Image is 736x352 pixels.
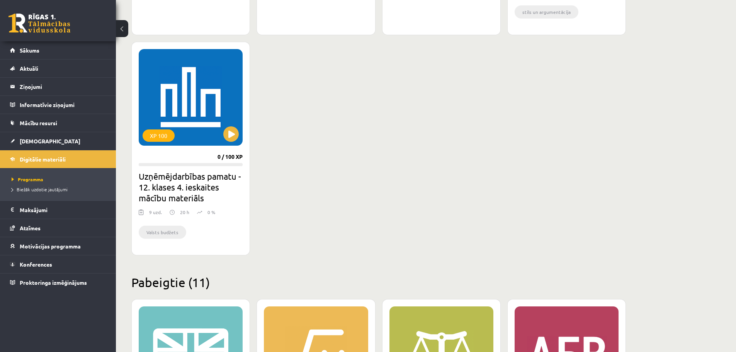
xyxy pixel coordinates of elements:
[10,201,106,219] a: Maksājumi
[10,96,106,114] a: Informatīvie ziņojumi
[10,219,106,237] a: Atzīmes
[20,201,106,219] legend: Maksājumi
[139,226,186,239] li: Valsts budžets
[515,5,578,19] li: stils un argumentācija
[10,132,106,150] a: [DEMOGRAPHIC_DATA]
[20,279,87,286] span: Proktoringa izmēģinājums
[143,129,175,142] div: XP 100
[207,209,215,216] p: 0 %
[10,41,106,59] a: Sākums
[10,237,106,255] a: Motivācijas programma
[10,60,106,77] a: Aktuāli
[8,14,70,33] a: Rīgas 1. Tālmācības vidusskola
[20,119,57,126] span: Mācību resursi
[12,186,108,193] a: Biežāk uzdotie jautājumi
[20,47,39,54] span: Sākums
[20,261,52,268] span: Konferences
[139,171,243,203] h2: Uzņēmējdarbības pamatu - 12. klases 4. ieskaites mācību materiāls
[12,176,43,182] span: Programma
[12,176,108,183] a: Programma
[10,274,106,291] a: Proktoringa izmēģinājums
[20,78,106,95] legend: Ziņojumi
[12,186,68,192] span: Biežāk uzdotie jautājumi
[20,224,41,231] span: Atzīmes
[20,96,106,114] legend: Informatīvie ziņojumi
[180,209,189,216] p: 20 h
[20,156,66,163] span: Digitālie materiāli
[20,243,81,250] span: Motivācijas programma
[10,114,106,132] a: Mācību resursi
[20,138,80,145] span: [DEMOGRAPHIC_DATA]
[10,255,106,273] a: Konferences
[20,65,38,72] span: Aktuāli
[131,275,626,290] h2: Pabeigtie (11)
[149,209,162,220] div: 9 uzd.
[10,150,106,168] a: Digitālie materiāli
[10,78,106,95] a: Ziņojumi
